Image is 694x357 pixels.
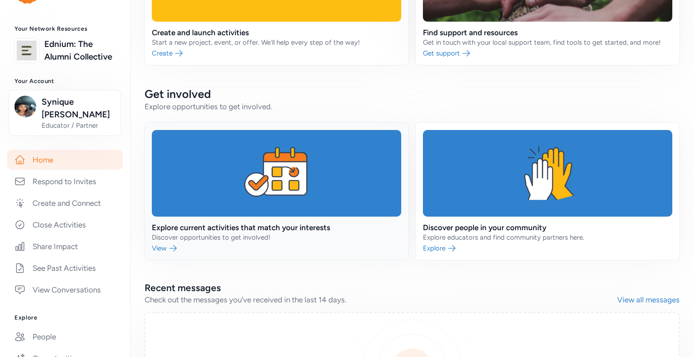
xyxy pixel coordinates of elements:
a: Ednium: The Alumni Collective [44,38,116,63]
span: Synique [PERSON_NAME] [42,96,115,121]
a: Respond to Invites [7,172,123,191]
a: View Conversations [7,280,123,300]
div: Explore opportunities to get involved. [145,101,680,112]
a: Create and Connect [7,193,123,213]
h2: Get involved [145,87,680,101]
span: Educator / Partner [42,121,115,130]
a: Share Impact [7,236,123,256]
div: Check out the messages you've received in the last 14 days. [145,294,617,305]
button: Synique [PERSON_NAME]Educator / Partner [9,90,121,136]
img: logo [17,41,37,60]
h3: Your Network Resources [14,25,116,32]
h3: Explore [14,314,116,321]
a: View all messages [617,294,680,305]
a: Close Activities [7,215,123,235]
a: Home [7,150,123,170]
a: See Past Activities [7,258,123,278]
h3: Your Account [14,78,116,85]
h2: Recent messages [145,282,617,294]
a: People [7,327,123,347]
